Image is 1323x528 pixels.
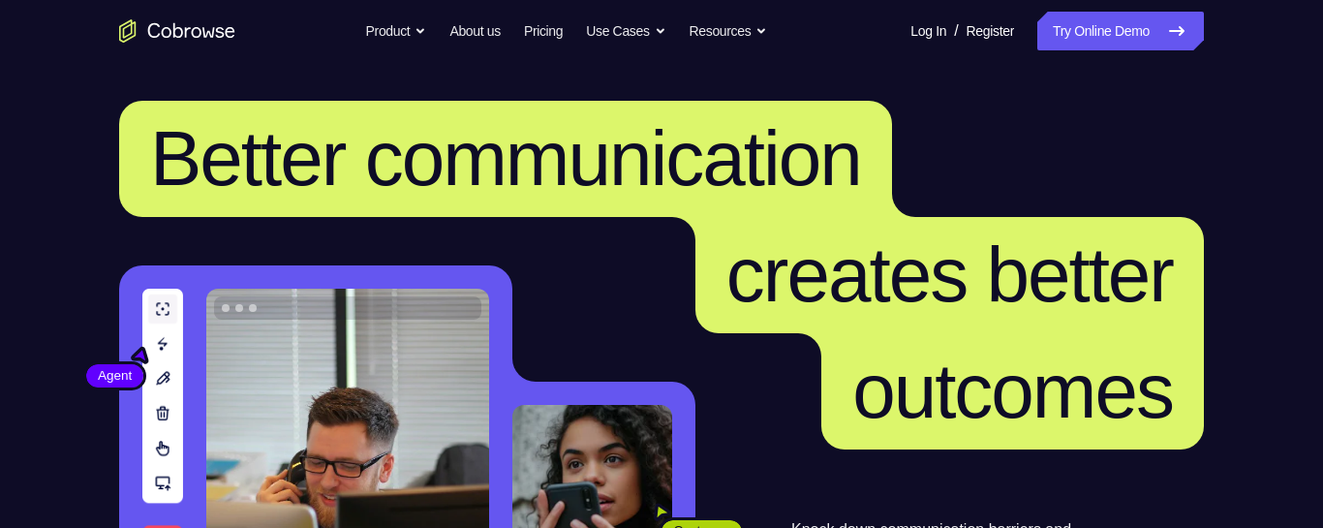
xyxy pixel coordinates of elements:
button: Use Cases [586,12,665,50]
button: Resources [690,12,768,50]
button: Product [366,12,427,50]
span: Better communication [150,115,861,202]
span: outcomes [852,348,1173,434]
a: Pricing [524,12,563,50]
a: Log In [910,12,946,50]
a: Try Online Demo [1037,12,1204,50]
span: / [954,19,958,43]
span: creates better [726,232,1173,318]
a: Go to the home page [119,19,235,43]
a: About us [449,12,500,50]
a: Register [967,12,1014,50]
